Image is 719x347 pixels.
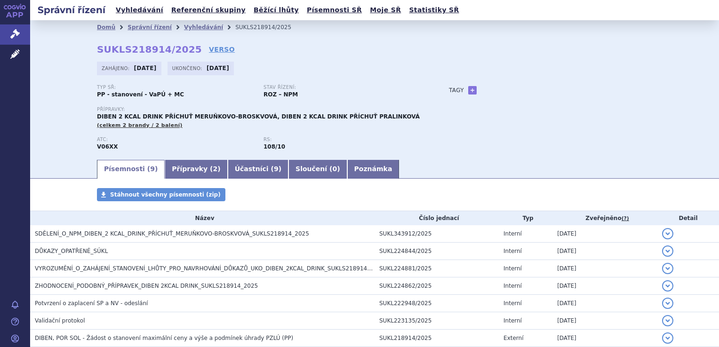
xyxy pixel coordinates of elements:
[662,315,673,326] button: detail
[375,243,499,260] td: SUKL224844/2025
[662,332,673,344] button: detail
[264,143,285,150] strong: polymerní výživa speciální - diabetická
[172,64,204,72] span: Ukončeno:
[35,317,85,324] span: Validační protokol
[662,263,673,274] button: detail
[228,160,288,179] a: Účastníci (9)
[449,85,464,96] h3: Tagy
[264,137,421,142] p: RS:
[503,317,522,324] span: Interní
[97,24,115,31] a: Domů
[97,122,183,128] span: (celkem 2 brandy / 2 balení)
[662,280,673,292] button: detail
[552,211,657,225] th: Zveřejněno
[622,215,629,222] abbr: (?)
[662,298,673,309] button: detail
[128,24,172,31] a: Správní řízení
[468,86,477,95] a: +
[552,295,657,312] td: [DATE]
[552,312,657,330] td: [DATE]
[264,91,298,98] strong: ROZ – NPM
[235,20,304,34] li: SUKLS218914/2025
[134,65,157,71] strong: [DATE]
[110,191,221,198] span: Stáhnout všechny písemnosti (zip)
[209,45,235,54] a: VERSO
[503,265,522,272] span: Interní
[552,260,657,277] td: [DATE]
[35,335,293,341] span: DIBEN, POR SOL - Žádost o stanovení maximální ceny a výše a podmínek úhrady PZLÚ (PP)
[288,160,347,179] a: Sloučení (0)
[97,143,118,150] strong: POTRAVINY PRO ZVLÁŠTNÍ LÉKAŘSKÉ ÚČELY (PZLÚ) (ČESKÁ ATC SKUPINA)
[274,165,279,173] span: 9
[97,137,254,142] p: ATC:
[97,113,420,120] span: DIBEN 2 KCAL DRINK PŘÍCHUŤ MERUŇKOVO-BROSKVOVÁ, DIBEN 2 KCAL DRINK PŘÍCHUŤ PRALINKOVÁ
[30,211,375,225] th: Název
[30,3,113,16] h2: Správní řízení
[332,165,337,173] span: 0
[375,225,499,243] td: SUKL343912/2025
[503,283,522,289] span: Interní
[35,265,384,272] span: VYROZUMĚNÍ_O_ZAHÁJENÍ_STANOVENÍ_LHŮTY_PRO_NAVRHOVÁNÍ_DŮKAZŮ_UKO_DIBEN_2KCAL_DRINK_SUKLS218914_2025
[97,44,202,55] strong: SUKLS218914/2025
[406,4,462,16] a: Statistiky SŘ
[503,335,523,341] span: Externí
[113,4,166,16] a: Vyhledávání
[375,330,499,347] td: SUKL218914/2025
[251,4,302,16] a: Běžící lhůty
[264,85,421,90] p: Stav řízení:
[375,295,499,312] td: SUKL222948/2025
[97,107,430,112] p: Přípravky:
[102,64,131,72] span: Zahájeno:
[97,91,184,98] strong: PP - stanovení - VaPÚ + MC
[552,243,657,260] td: [DATE]
[657,211,719,225] th: Detail
[503,300,522,307] span: Interní
[375,211,499,225] th: Číslo jednací
[499,211,552,225] th: Typ
[503,248,522,254] span: Interní
[213,165,218,173] span: 2
[97,160,165,179] a: Písemnosti (9)
[552,225,657,243] td: [DATE]
[503,230,522,237] span: Interní
[367,4,404,16] a: Moje SŘ
[552,330,657,347] td: [DATE]
[35,230,309,237] span: SDĚLENÍ_O_NPM_DIBEN_2 KCAL_DRINK_PŘÍCHUŤ_MERUŇKOVO-BROSKVOVÁ_SUKLS218914_2025
[207,65,229,71] strong: [DATE]
[375,312,499,330] td: SUKL223135/2025
[375,277,499,295] td: SUKL224862/2025
[150,165,155,173] span: 9
[168,4,248,16] a: Referenční skupiny
[97,85,254,90] p: Typ SŘ:
[662,228,673,239] button: detail
[347,160,399,179] a: Poznámka
[552,277,657,295] td: [DATE]
[35,248,108,254] span: DŮKAZY_OPATŘENÉ_SÚKL
[184,24,223,31] a: Vyhledávání
[97,188,225,201] a: Stáhnout všechny písemnosti (zip)
[35,300,148,307] span: Potvrzení o zaplacení SP a NV - odeslání
[165,160,227,179] a: Přípravky (2)
[662,245,673,257] button: detail
[304,4,365,16] a: Písemnosti SŘ
[375,260,499,277] td: SUKL224881/2025
[35,283,258,289] span: ZHODNOCENÍ_PODOBNÝ_PŘÍPRAVEK_DIBEN 2KCAL DRINK_SUKLS218914_2025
